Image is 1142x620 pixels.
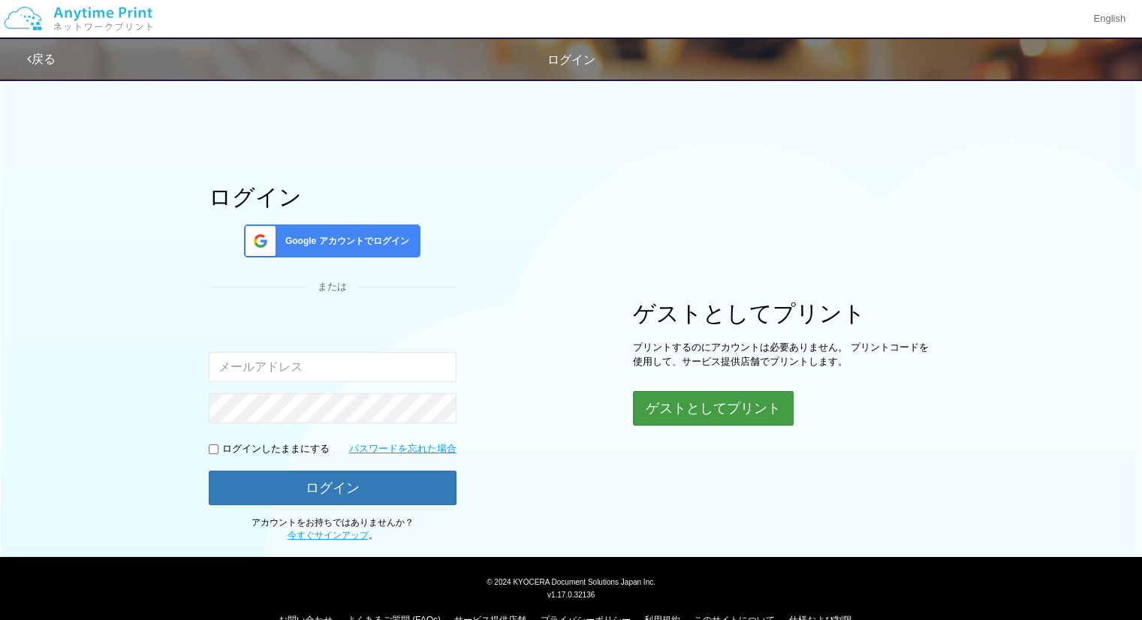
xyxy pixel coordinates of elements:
[633,391,794,426] button: ゲストとしてプリント
[209,516,456,542] p: アカウントをお持ちではありませんか？
[288,530,369,540] a: 今すぐサインアップ
[547,590,595,599] span: v1.17.0.32136
[222,442,330,456] p: ログインしたままにする
[209,471,456,505] button: ログイン
[279,235,409,248] span: Google アカウントでログイン
[633,301,933,326] h1: ゲストとしてプリント
[288,530,378,540] span: 。
[487,576,655,586] span: © 2024 KYOCERA Document Solutions Japan Inc.
[547,53,595,66] span: ログイン
[27,53,56,65] a: 戻る
[633,341,933,369] p: プリントするのにアカウントは必要ありません。 プリントコードを使用して、サービス提供店舗でプリントします。
[349,442,456,456] a: パスワードを忘れた場合
[209,185,456,209] h1: ログイン
[209,280,456,294] div: または
[209,352,456,382] input: メールアドレス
